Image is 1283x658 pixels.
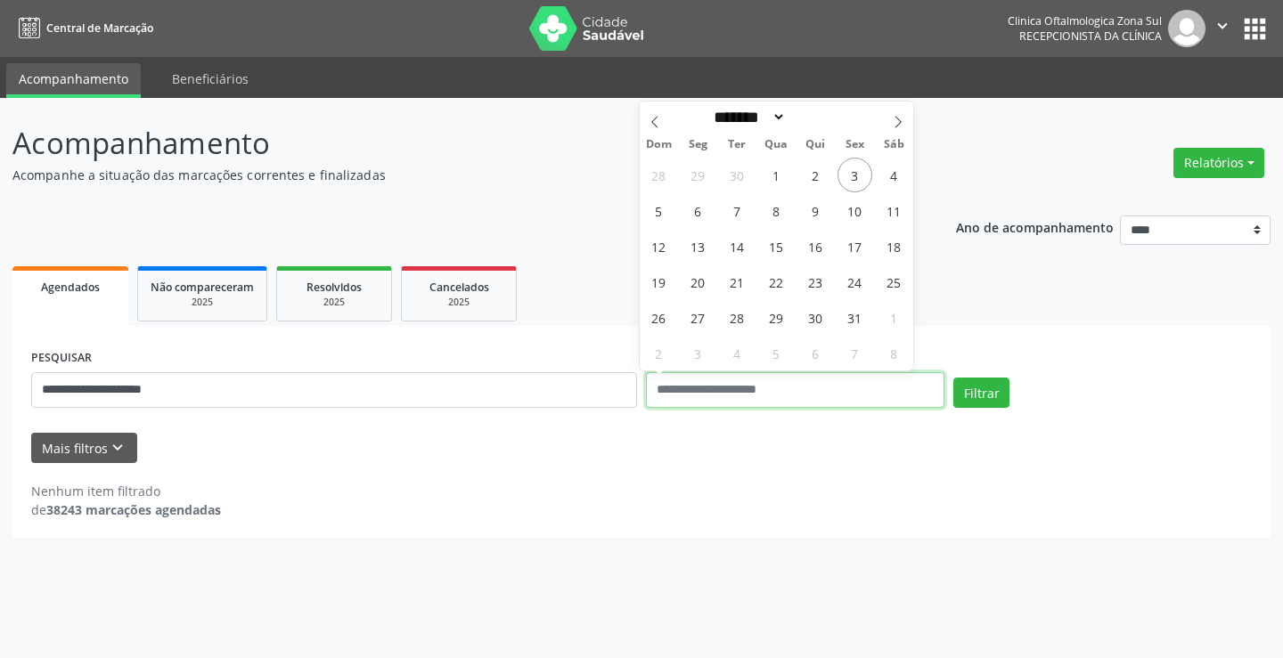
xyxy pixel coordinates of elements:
[786,108,845,126] input: Year
[720,264,755,299] span: Outubro 21, 2025
[798,264,833,299] span: Outubro 23, 2025
[838,300,872,335] span: Outubro 31, 2025
[46,20,153,36] span: Central de Marcação
[12,121,893,166] p: Acompanhamento
[798,336,833,370] span: Novembro 6, 2025
[759,229,794,264] span: Outubro 15, 2025
[759,300,794,335] span: Outubro 29, 2025
[798,300,833,335] span: Outubro 30, 2025
[838,193,872,228] span: Outubro 10, 2025
[720,336,755,370] span: Novembro 4, 2025
[31,433,137,464] button: Mais filtroskeyboard_arrow_down
[720,229,755,264] span: Outubro 14, 2025
[151,296,254,309] div: 2025
[640,139,679,150] span: Dom
[429,280,489,295] span: Cancelados
[759,336,794,370] span: Novembro 5, 2025
[877,264,911,299] span: Outubro 25, 2025
[759,158,794,192] span: Outubro 1, 2025
[877,336,911,370] span: Novembro 8, 2025
[1173,148,1264,178] button: Relatórios
[678,139,717,150] span: Seg
[759,264,794,299] span: Outubro 22, 2025
[151,280,254,295] span: Não compareceram
[953,378,1009,408] button: Filtrar
[877,229,911,264] span: Outubro 18, 2025
[720,193,755,228] span: Outubro 7, 2025
[838,336,872,370] span: Novembro 7, 2025
[798,229,833,264] span: Outubro 16, 2025
[717,139,756,150] span: Ter
[798,158,833,192] span: Outubro 2, 2025
[796,139,835,150] span: Qui
[12,166,893,184] p: Acompanhe a situação das marcações correntes e finalizadas
[641,300,676,335] span: Outubro 26, 2025
[1019,28,1162,44] span: Recepcionista da clínica
[1168,10,1205,47] img: img
[759,193,794,228] span: Outubro 8, 2025
[798,193,833,228] span: Outubro 9, 2025
[1205,10,1239,47] button: 
[641,193,676,228] span: Outubro 5, 2025
[31,482,221,500] div: Nenhum item filtrado
[681,229,715,264] span: Outubro 13, 2025
[46,501,221,518] strong: 38243 marcações agendadas
[6,63,141,98] a: Acompanhamento
[838,158,872,192] span: Outubro 3, 2025
[956,215,1114,238] p: Ano de acompanhamento
[1213,16,1232,36] i: 
[31,345,92,372] label: PESQUISAR
[720,300,755,335] span: Outubro 28, 2025
[306,280,362,295] span: Resolvidos
[877,193,911,228] span: Outubro 11, 2025
[159,63,261,94] a: Beneficiários
[720,158,755,192] span: Setembro 30, 2025
[641,158,676,192] span: Setembro 28, 2025
[290,296,379,309] div: 2025
[1008,13,1162,28] div: Clinica Oftalmologica Zona Sul
[41,280,100,295] span: Agendados
[877,158,911,192] span: Outubro 4, 2025
[877,300,911,335] span: Novembro 1, 2025
[838,264,872,299] span: Outubro 24, 2025
[681,300,715,335] span: Outubro 27, 2025
[641,264,676,299] span: Outubro 19, 2025
[681,336,715,370] span: Novembro 3, 2025
[874,139,913,150] span: Sáb
[414,296,503,309] div: 2025
[108,438,127,458] i: keyboard_arrow_down
[31,500,221,519] div: de
[681,193,715,228] span: Outubro 6, 2025
[681,158,715,192] span: Setembro 29, 2025
[681,264,715,299] span: Outubro 20, 2025
[12,13,153,43] a: Central de Marcação
[1239,13,1271,45] button: apps
[835,139,874,150] span: Sex
[838,229,872,264] span: Outubro 17, 2025
[708,108,787,126] select: Month
[641,336,676,370] span: Novembro 2, 2025
[756,139,796,150] span: Qua
[641,229,676,264] span: Outubro 12, 2025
